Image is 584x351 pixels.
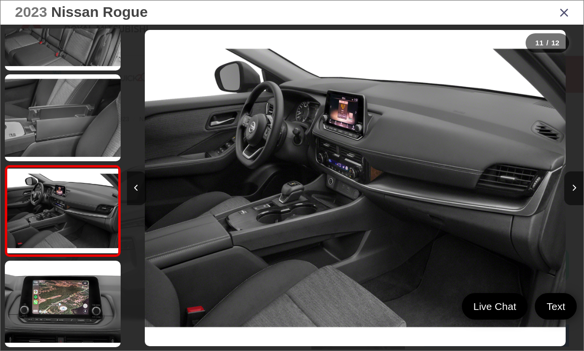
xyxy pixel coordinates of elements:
img: 2023 Nissan Rogue SV [145,30,566,346]
span: Live Chat [469,300,521,313]
i: Close gallery [559,6,569,18]
span: Nissan Rogue [51,4,148,20]
span: 11 [535,39,543,47]
a: Live Chat [462,293,528,320]
img: 2023 Nissan Rogue SV [6,168,119,253]
button: Next image [564,171,584,205]
a: Text [535,293,577,320]
img: 2023 Nissan Rogue SV [4,260,122,348]
div: 2023 Nissan Rogue SV 10 [127,30,584,346]
span: Text [542,300,570,313]
img: 2023 Nissan Rogue SV [4,73,122,162]
span: / [545,40,549,46]
button: Previous image [127,171,146,205]
span: 2023 [15,4,47,20]
span: 12 [551,39,559,47]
